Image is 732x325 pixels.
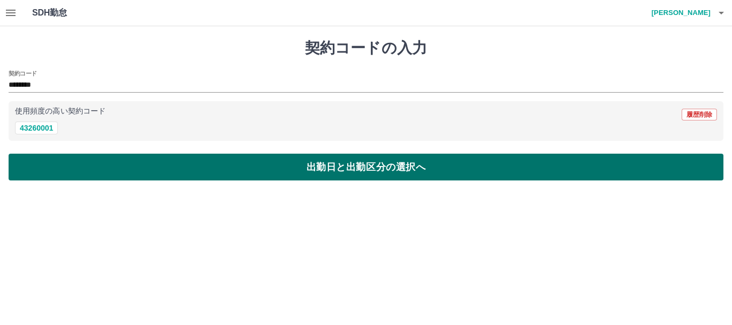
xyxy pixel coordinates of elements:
button: 43260001 [15,122,58,134]
h2: 契約コード [9,69,37,78]
h1: 契約コードの入力 [9,39,723,57]
button: 出勤日と出勤区分の選択へ [9,154,723,180]
p: 使用頻度の高い契約コード [15,108,106,115]
button: 履歴削除 [682,109,717,120]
